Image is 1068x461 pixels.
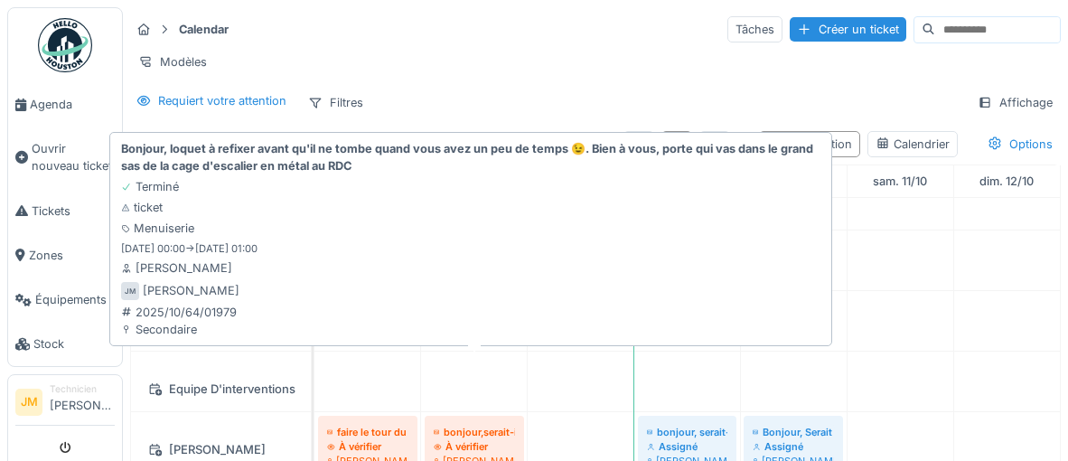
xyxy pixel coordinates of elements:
div: Tâches [727,16,782,42]
a: Zones [8,233,122,278]
a: Tickets [8,189,122,233]
div: Options [979,131,1061,157]
a: Équipements [8,278,122,322]
div: Affichage [970,89,1061,116]
div: Equipe D'interventions [142,378,300,400]
span: Stock [33,335,115,353]
div: Bonjour, Serait il possible de programmer le traçage des lignes blanches dans le centenaire. Merc... [753,425,834,439]
div: Requiert votre attention [158,92,286,109]
div: Menuiserie [121,220,194,237]
a: JM Technicien[PERSON_NAME] [15,382,115,426]
strong: Bonjour, loquet à refixer avant qu'il ne tombe quand vous avez un peu de temps 😉. Bien à vous, po... [121,140,820,174]
div: [PERSON_NAME] [142,438,300,461]
span: Agenda [30,96,115,113]
div: Calendrier [876,136,950,153]
div: À vérifier [327,439,408,454]
div: ticket [121,199,163,216]
div: À vérifier [434,439,515,454]
div: Créer un ticket [790,17,906,42]
div: Modèles [130,49,215,75]
a: Agenda [8,82,122,127]
div: [PERSON_NAME] [121,259,232,277]
span: Tickets [32,202,115,220]
strong: Calendar [172,21,236,38]
div: Technicien [50,382,115,396]
div: JM [121,282,139,300]
div: faire le tour du papier photocopie amicale salle des profs secondaire et primaire [327,425,408,439]
div: Assigné [647,439,727,454]
div: [PERSON_NAME] [143,282,239,299]
a: Stock [8,322,122,366]
div: bonjour, serait-il possible de peindre des 2 cotés les nouvelles portes du petit local menuiserie [647,425,727,439]
a: 12 octobre 2025 [975,169,1038,193]
li: [PERSON_NAME] [50,382,115,421]
div: Filtres [300,89,371,116]
a: Ouvrir nouveau ticket [8,127,122,188]
div: Assigné [753,439,834,454]
div: 2025/10/64/01979 [121,304,237,321]
img: Badge_color-CXgf-gQk.svg [38,18,92,72]
span: Ouvrir nouveau ticket [32,140,115,174]
span: Zones [29,247,115,264]
a: 11 octobre 2025 [868,169,932,193]
div: Terminé [121,178,179,195]
div: bonjour,serait-il de finalisé la peinture des murs et plafond dans le petit local menuiserie merci [434,425,515,439]
span: Équipements [35,291,115,308]
small: [DATE] 00:00 -> [DATE] 01:00 [121,241,258,257]
div: Secondaire [121,321,237,338]
li: JM [15,389,42,416]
